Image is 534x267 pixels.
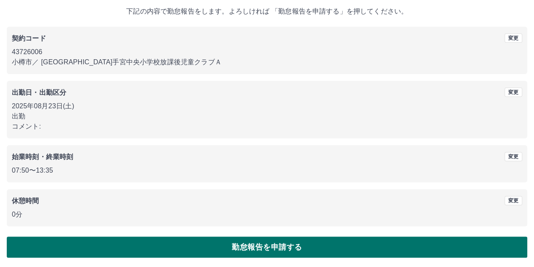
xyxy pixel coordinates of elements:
[12,153,73,160] b: 始業時刻・終業時刻
[7,6,527,17] p: 下記の内容で勤怠報告をします。よろしければ 「勤怠報告を申請する」を押してください。
[12,47,522,57] p: 43726006
[12,101,522,111] p: 2025年08月23日(土)
[12,209,522,220] p: 0分
[504,196,522,205] button: 変更
[12,111,522,121] p: 出勤
[12,89,66,96] b: 出勤日・出勤区分
[7,237,527,258] button: 勤怠報告を申請する
[12,57,522,67] p: 小樽市 ／ [GEOGRAPHIC_DATA]手宮中央小学校放課後児童クラブＡ
[12,165,522,176] p: 07:50 〜 13:35
[12,35,46,42] b: 契約コード
[504,88,522,97] button: 変更
[12,197,39,204] b: 休憩時間
[12,121,522,132] p: コメント:
[504,33,522,43] button: 変更
[504,152,522,161] button: 変更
